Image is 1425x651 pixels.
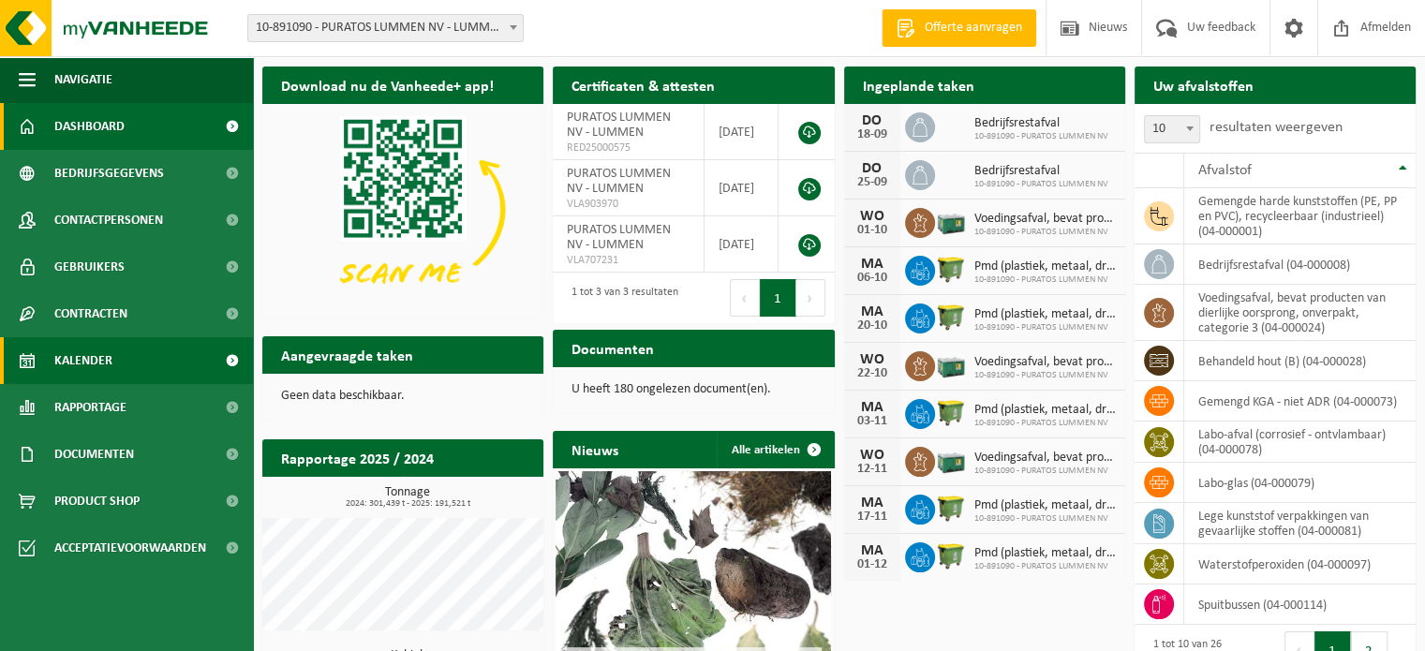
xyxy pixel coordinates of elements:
[705,216,779,273] td: [DATE]
[974,131,1108,142] span: 10-891090 - PURATOS LUMMEN NV
[553,67,734,103] h2: Certificaten & attesten
[281,390,525,403] p: Geen data beschikbaar.
[1198,163,1252,178] span: Afvalstof
[854,415,891,428] div: 03-11
[567,223,671,252] span: PURATOS LUMMEN NV - LUMMEN
[1184,381,1416,422] td: gemengd KGA - niet ADR (04-000073)
[935,444,967,476] img: PB-LB-0680-HPE-GN-01
[705,104,779,160] td: [DATE]
[54,290,127,337] span: Contracten
[717,431,833,468] a: Alle artikelen
[54,525,206,571] span: Acceptatievoorwaarden
[730,279,760,317] button: Previous
[1184,188,1416,244] td: gemengde harde kunststoffen (PE, PP en PVC), recycleerbaar (industrieel) (04-000001)
[935,492,967,524] img: WB-1100-HPE-GN-50
[54,337,112,384] span: Kalender
[1135,67,1272,103] h2: Uw afvalstoffen
[854,304,891,319] div: MA
[553,431,637,467] h2: Nieuws
[974,546,1116,561] span: Pmd (plastiek, metaal, drankkartons) (bedrijven)
[974,451,1116,466] span: Voedingsafval, bevat producten van dierlijke oorsprong, onverpakt, categorie 3
[935,540,967,571] img: WB-1100-HPE-GN-50
[974,370,1116,381] span: 10-891090 - PURATOS LUMMEN NV
[854,448,891,463] div: WO
[1144,115,1200,143] span: 10
[571,383,815,396] p: U heeft 180 ongelezen document(en).
[854,209,891,224] div: WO
[272,499,543,509] span: 2024: 301,439 t - 2025: 191,521 t
[262,67,512,103] h2: Download nu de Vanheede+ app!
[247,14,524,42] span: 10-891090 - PURATOS LUMMEN NV - LUMMEN
[248,15,523,41] span: 10-891090 - PURATOS LUMMEN NV - LUMMEN
[854,367,891,380] div: 22-10
[705,160,779,216] td: [DATE]
[1145,116,1199,142] span: 10
[54,197,163,244] span: Contactpersonen
[854,128,891,141] div: 18-09
[1184,422,1416,463] td: labo-afval (corrosief - ontvlambaar) (04-000078)
[974,403,1116,418] span: Pmd (plastiek, metaal, drankkartons) (bedrijven)
[844,67,993,103] h2: Ingeplande taken
[854,558,891,571] div: 01-12
[974,466,1116,477] span: 10-891090 - PURATOS LUMMEN NV
[562,277,678,318] div: 1 tot 3 van 3 resultaten
[974,116,1108,131] span: Bedrijfsrestafval
[1184,341,1416,381] td: behandeld hout (B) (04-000028)
[974,179,1108,190] span: 10-891090 - PURATOS LUMMEN NV
[567,167,671,196] span: PURATOS LUMMEN NV - LUMMEN
[54,56,112,103] span: Navigatie
[935,301,967,333] img: WB-1100-HPE-GN-50
[262,104,543,315] img: Download de VHEPlus App
[567,111,671,140] span: PURATOS LUMMEN NV - LUMMEN
[854,543,891,558] div: MA
[1184,285,1416,341] td: voedingsafval, bevat producten van dierlijke oorsprong, onverpakt, categorie 3 (04-000024)
[1210,120,1343,135] label: resultaten weergeven
[974,164,1108,179] span: Bedrijfsrestafval
[974,307,1116,322] span: Pmd (plastiek, metaal, drankkartons) (bedrijven)
[974,274,1116,286] span: 10-891090 - PURATOS LUMMEN NV
[404,476,542,513] a: Bekijk rapportage
[854,113,891,128] div: DO
[974,418,1116,429] span: 10-891090 - PURATOS LUMMEN NV
[567,197,690,212] span: VLA903970
[854,224,891,237] div: 01-10
[567,141,690,155] span: RED25000575
[974,498,1116,513] span: Pmd (plastiek, metaal, drankkartons) (bedrijven)
[1184,503,1416,544] td: lege kunststof verpakkingen van gevaarlijke stoffen (04-000081)
[854,496,891,510] div: MA
[54,103,125,150] span: Dashboard
[760,279,796,317] button: 1
[854,161,891,176] div: DO
[272,486,543,509] h3: Tonnage
[974,355,1116,370] span: Voedingsafval, bevat producten van dierlijke oorsprong, onverpakt, categorie 3
[854,176,891,189] div: 25-09
[882,9,1036,47] a: Offerte aanvragen
[974,322,1116,333] span: 10-891090 - PURATOS LUMMEN NV
[796,279,825,317] button: Next
[1184,463,1416,503] td: labo-glas (04-000079)
[553,330,673,366] h2: Documenten
[854,319,891,333] div: 20-10
[935,348,967,380] img: PB-LB-0680-HPE-GN-01
[1184,544,1416,584] td: Waterstofperoxiden (04-000097)
[974,227,1116,238] span: 10-891090 - PURATOS LUMMEN NV
[54,431,134,478] span: Documenten
[935,253,967,285] img: WB-1100-HPE-GN-50
[854,400,891,415] div: MA
[854,463,891,476] div: 12-11
[974,561,1116,572] span: 10-891090 - PURATOS LUMMEN NV
[54,244,125,290] span: Gebruikers
[854,272,891,285] div: 06-10
[54,150,164,197] span: Bedrijfsgegevens
[54,478,140,525] span: Product Shop
[935,205,967,237] img: PB-LB-0680-HPE-GN-01
[974,212,1116,227] span: Voedingsafval, bevat producten van dierlijke oorsprong, onverpakt, categorie 3
[54,384,126,431] span: Rapportage
[262,336,432,373] h2: Aangevraagde taken
[1184,244,1416,285] td: bedrijfsrestafval (04-000008)
[854,257,891,272] div: MA
[920,19,1027,37] span: Offerte aanvragen
[262,439,453,476] h2: Rapportage 2025 / 2024
[935,396,967,428] img: WB-1100-HPE-GN-50
[974,259,1116,274] span: Pmd (plastiek, metaal, drankkartons) (bedrijven)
